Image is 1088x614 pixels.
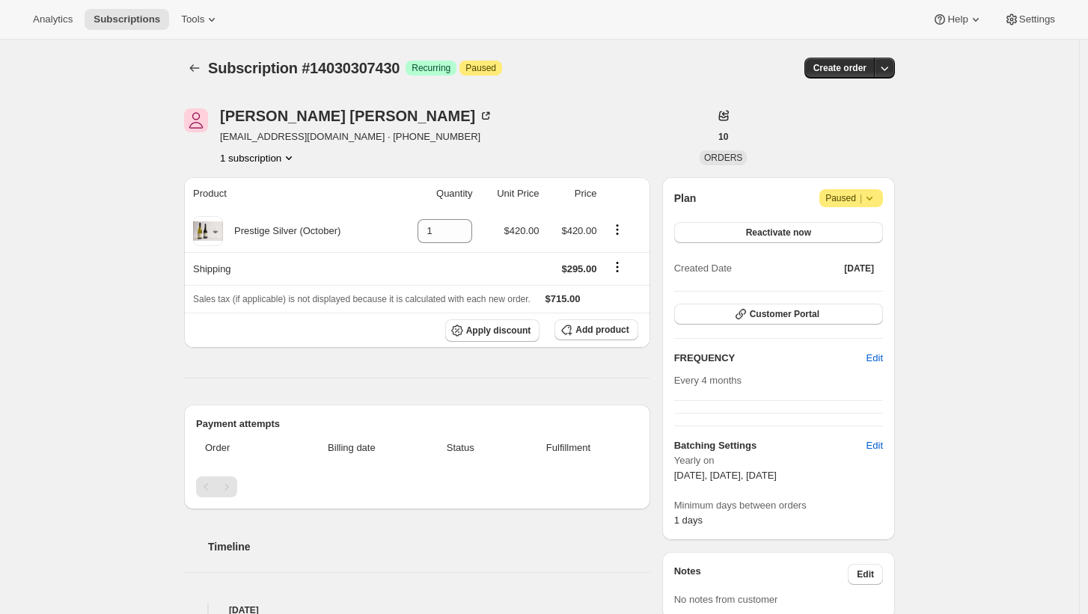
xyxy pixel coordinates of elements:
button: Product actions [605,221,629,238]
span: No notes from customer [674,594,778,605]
h2: Plan [674,191,697,206]
span: Paused [825,191,877,206]
button: Customer Portal [674,304,883,325]
span: $295.00 [561,263,596,274]
span: Apply discount [466,325,531,337]
h2: FREQUENCY [674,351,867,366]
span: Analytics [33,13,73,25]
span: Subscription #14030307430 [208,60,400,76]
span: 10 [718,131,728,143]
th: Order [196,432,286,464]
h2: Payment attempts [196,417,638,432]
button: Subscriptions [184,58,205,79]
span: Help [947,13,968,25]
button: Help [923,9,991,30]
nav: Pagination [196,476,638,497]
span: Tools [181,13,204,25]
span: [EMAIL_ADDRESS][DOMAIN_NAME] · [PHONE_NUMBER] [220,129,493,144]
span: ORDERS [704,153,742,163]
h3: Notes [674,564,849,585]
button: Product actions [220,150,296,165]
th: Shipping [184,252,394,285]
th: Price [544,177,602,210]
button: Edit [858,434,892,458]
span: Status [422,440,498,455]
th: Product [184,177,394,210]
span: John Schneider [184,108,208,132]
span: Billing date [290,440,414,455]
button: Add product [554,319,638,340]
span: Create order [813,62,867,74]
span: Edit [857,568,874,580]
span: Every 4 months [674,375,742,386]
span: Add product [575,324,629,336]
span: Settings [1019,13,1055,25]
button: 10 [709,126,737,147]
button: Settings [995,9,1064,30]
span: Edit [867,438,883,453]
th: Unit Price [477,177,543,210]
button: Apply discount [445,319,540,342]
span: $715.00 [545,293,581,304]
span: Fulfillment [507,440,629,455]
span: Edit [867,351,883,366]
span: Customer Portal [750,308,819,320]
button: Tools [172,9,228,30]
button: Analytics [24,9,82,30]
span: $420.00 [504,225,540,236]
span: | [860,192,862,204]
h6: Batching Settings [674,438,867,453]
div: Prestige Silver (October) [223,224,340,239]
span: Paused [465,62,496,74]
span: [DATE] [844,263,874,274]
button: Shipping actions [605,259,629,275]
span: [DATE], [DATE], [DATE] [674,470,777,481]
button: [DATE] [835,258,883,279]
button: Edit [848,564,883,585]
span: Sales tax (if applicable) is not displayed because it is calculated with each new order. [193,294,531,304]
span: 1 days [674,515,703,526]
button: Subscriptions [85,9,169,30]
div: [PERSON_NAME] [PERSON_NAME] [220,108,493,123]
button: Create order [804,58,875,79]
span: Yearly on [674,453,883,468]
button: Reactivate now [674,222,883,243]
span: Reactivate now [746,227,811,239]
h2: Timeline [208,539,650,554]
span: Minimum days between orders [674,498,883,513]
span: Recurring [412,62,450,74]
button: Edit [858,346,892,370]
span: Subscriptions [94,13,160,25]
span: Created Date [674,261,732,276]
th: Quantity [394,177,477,210]
span: $420.00 [561,225,596,236]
